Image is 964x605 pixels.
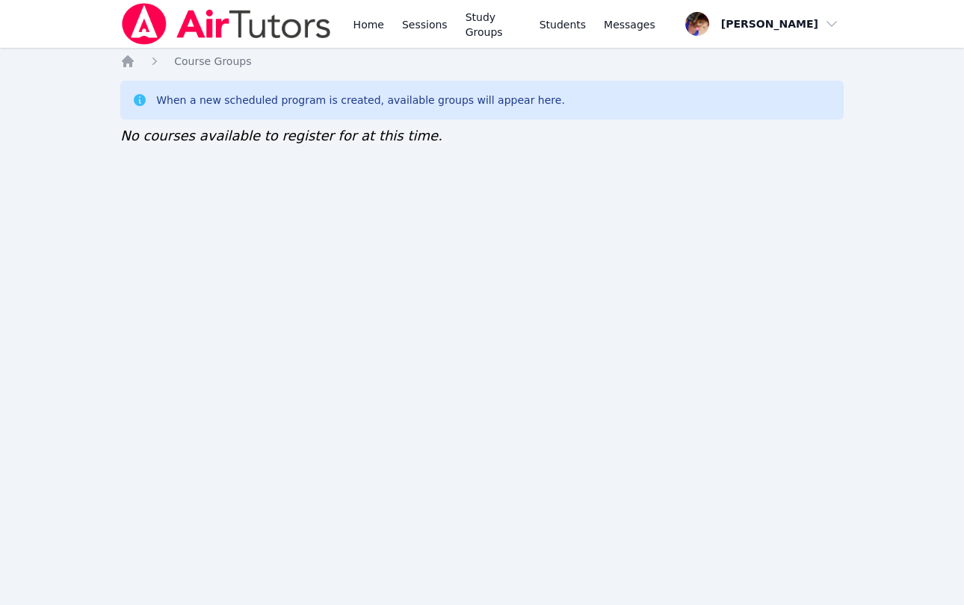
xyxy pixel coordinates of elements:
[120,128,442,143] span: No courses available to register for at this time.
[120,3,332,45] img: Air Tutors
[174,54,251,69] a: Course Groups
[156,93,565,108] div: When a new scheduled program is created, available groups will appear here.
[174,55,251,67] span: Course Groups
[120,54,844,69] nav: Breadcrumb
[604,17,655,32] span: Messages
